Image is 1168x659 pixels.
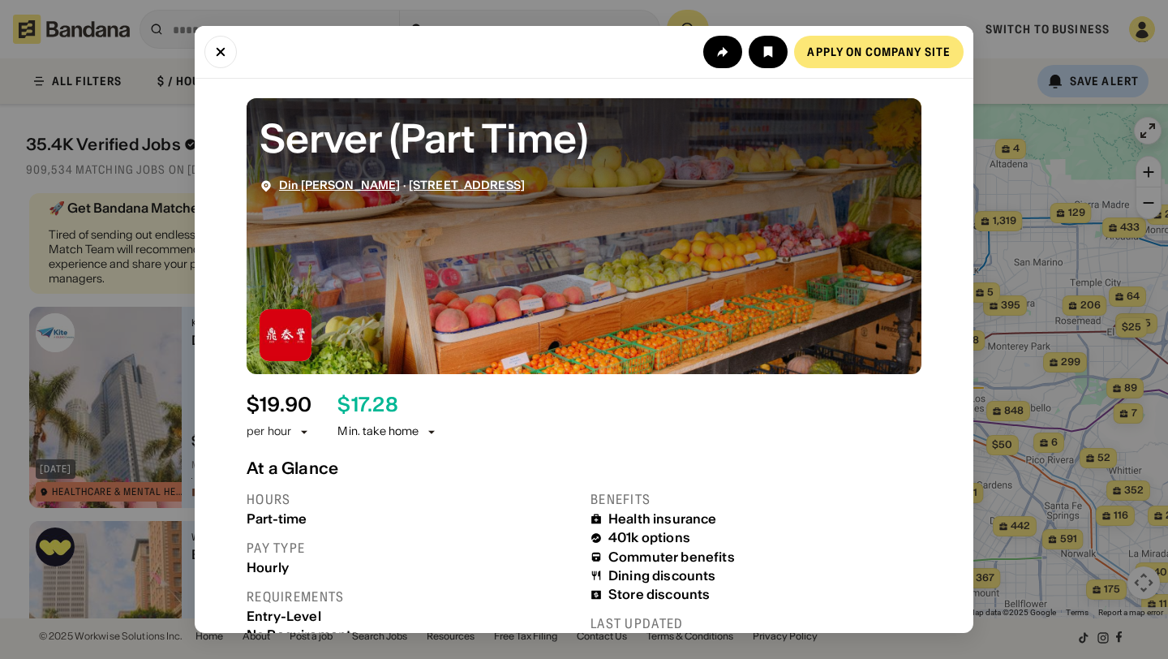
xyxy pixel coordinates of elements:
[608,511,717,527] div: Health insurance
[337,424,438,440] div: Min. take home
[247,459,921,478] div: At a Glance
[608,530,690,545] div: 401k options
[260,309,311,361] img: Din Tai Fung logo
[279,178,400,192] a: Din [PERSON_NAME]
[247,627,578,643] div: No Requirements
[807,46,951,58] div: Apply on company site
[794,36,964,68] a: Apply on company site
[608,568,716,584] div: Dining discounts
[409,178,525,192] a: [STREET_ADDRESS]
[608,587,710,602] div: Store discounts
[590,491,921,508] div: Benefits
[337,394,397,417] div: $ 17.28
[204,36,237,68] button: Close
[590,615,921,632] div: Last updated
[279,179,525,192] div: ·
[608,549,735,565] div: Commuter benefits
[247,560,578,575] div: Hourly
[247,491,578,508] div: Hours
[247,511,578,527] div: Part-time
[260,111,908,166] div: Server (Part Time)
[247,588,578,605] div: Requirements
[247,394,311,417] div: $ 19.90
[247,424,291,440] div: per hour
[247,609,578,624] div: Entry-Level
[247,540,578,557] div: Pay type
